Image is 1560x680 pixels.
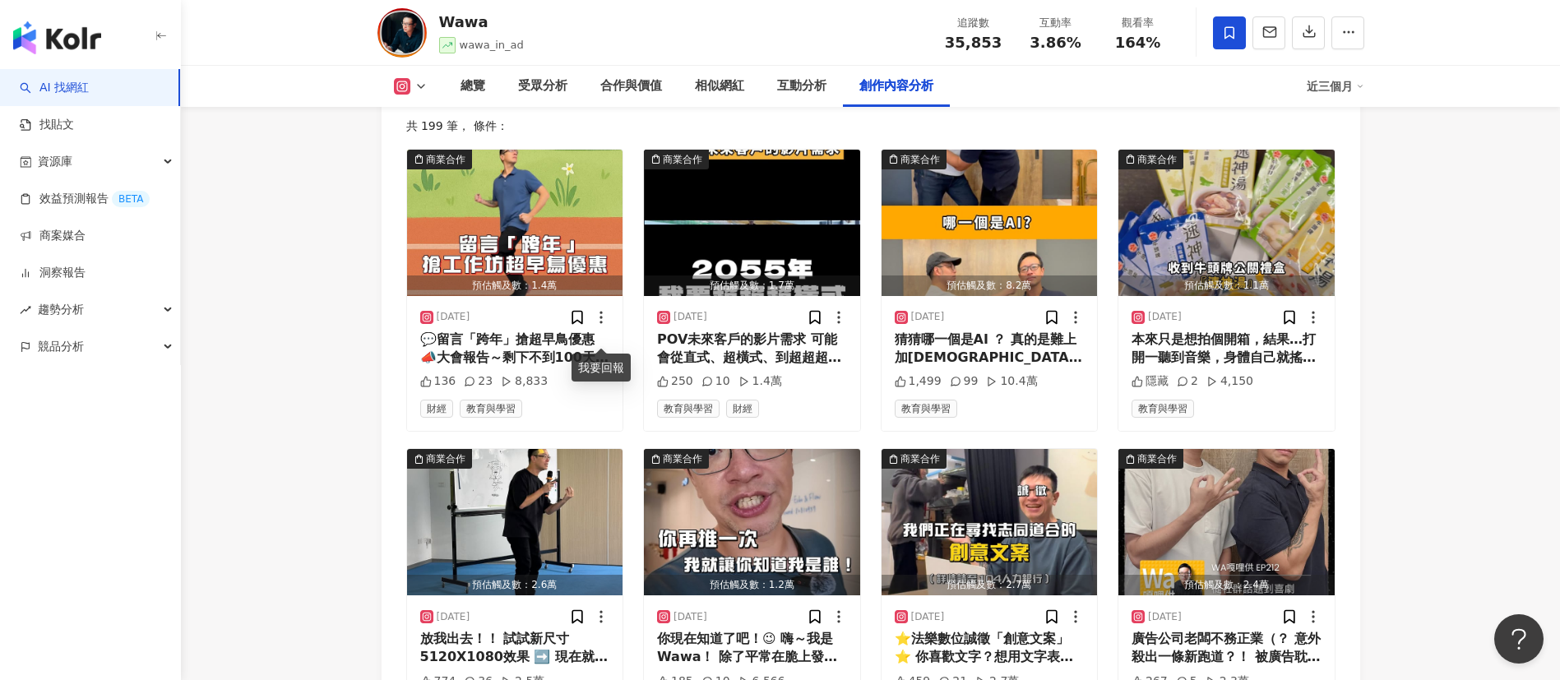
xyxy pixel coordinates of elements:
[1132,630,1322,667] div: 廣告公司老闆不務正業（？ 意外殺出一條新跑道？！ 被廣告耽誤的漫才組合＠fwb.[PERSON_NAME]還不追蹤起來🙌 本集邀請只要有人社群顧問執行長[PERSON_NAME] [PERSON...
[20,117,74,133] a: 找貼文
[1118,150,1335,296] button: 商業合作預估觸及數：1.1萬
[377,8,427,58] img: KOL Avatar
[20,228,86,244] a: 商案媒合
[1307,73,1364,99] div: 近三個月
[663,151,702,168] div: 商業合作
[695,76,744,96] div: 相似網紅
[657,373,693,390] div: 250
[663,451,702,467] div: 商業合作
[777,76,826,96] div: 互動分析
[1118,575,1335,595] div: 預估觸及數：2.4萬
[518,76,567,96] div: 受眾分析
[38,328,84,365] span: 競品分析
[1118,449,1335,595] img: post-image
[572,354,631,382] div: 我要回報
[882,150,1098,296] img: post-image
[407,150,623,296] button: 商業合作預估觸及數：1.4萬
[420,400,453,418] span: 財經
[895,400,957,418] span: 教育與學習
[1137,151,1177,168] div: 商業合作
[644,575,860,595] div: 預估觸及數：1.2萬
[20,304,31,316] span: rise
[674,310,707,324] div: [DATE]
[1137,451,1177,467] div: 商業合作
[726,400,759,418] span: 財經
[942,15,1005,31] div: 追蹤數
[644,150,860,296] button: 商業合作預估觸及數：1.7萬
[1494,614,1544,664] iframe: Help Scout Beacon - Open
[420,373,456,390] div: 136
[1132,373,1169,390] div: 隱藏
[426,151,465,168] div: 商業合作
[644,449,860,595] button: 商業合作預估觸及數：1.2萬
[882,449,1098,595] button: 商業合作預估觸及數：2.7萬
[900,151,940,168] div: 商業合作
[460,400,522,418] span: 教育與學習
[882,575,1098,595] div: 預估觸及數：2.7萬
[38,291,84,328] span: 趨勢分析
[1148,310,1182,324] div: [DATE]
[738,373,782,390] div: 1.4萬
[644,150,860,296] img: post-image
[657,400,720,418] span: 教育與學習
[644,275,860,296] div: 預估觸及數：1.7萬
[1118,150,1335,296] img: post-image
[420,331,610,368] div: 💬留言「跨年」搶超早鳥優惠 📣大會報告～剩下不到100天就要邁入[DATE]了！ 12/31 倒數第三屆跨年工作坊 ► [DATE](三) 19:00 [DATE](四) 02:30 ► 台北H...
[986,373,1037,390] div: 10.4萬
[420,630,610,667] div: 放我出去！！ 試試新尺寸5120X1080效果 ➡️ 現在就點選@wawa_in_ad主頁連結🔗報名最新演講及工作坊 ➡️ 追蹤「廣告樂血研究院」獲得更多廣告知識！@wawa_in_ad #廣告...
[1118,449,1335,595] button: 商業合作預估觸及數：2.4萬
[1177,373,1198,390] div: 2
[439,12,524,32] div: Wawa
[644,449,860,595] img: post-image
[464,373,493,390] div: 23
[895,373,942,390] div: 1,499
[882,150,1098,296] button: 商業合作預估觸及數：8.2萬
[1132,400,1194,418] span: 教育與學習
[1115,35,1161,51] span: 164%
[900,451,940,467] div: 商業合作
[882,275,1098,296] div: 預估觸及數：8.2萬
[437,610,470,624] div: [DATE]
[38,143,72,180] span: 資源庫
[20,265,86,281] a: 洞察報告
[657,630,847,667] div: 你現在知道了吧！😉 嗨～我是Wawa！ 除了平常在脆上發發生活觀察， 在IG上經營廣告樂血研究院， 我還經營一家廣告公司叫做『法樂數位』 沒想到一轉眼法樂數位已經滿[DATE] 一間沒有集團撐腰...
[1025,15,1087,31] div: 互動率
[407,575,623,595] div: 預估觸及數：2.6萬
[600,76,662,96] div: 合作與價值
[407,150,623,296] img: post-image
[911,610,945,624] div: [DATE]
[950,373,979,390] div: 99
[407,449,623,595] img: post-image
[895,331,1085,368] div: 猜猜哪一個是AI ？ 真的是難上加[DEMOGRAPHIC_DATA]啊 ➡️ 現在就點選@wawa_in_ad主頁連結🔗報名最新演講及工作坊 ➡️ 追蹤「廣告樂血研究院」獲得更多廣告知識！@w...
[460,39,524,51] span: wawa_in_ad
[501,373,548,390] div: 8,833
[1148,610,1182,624] div: [DATE]
[13,21,101,54] img: logo
[1132,331,1322,368] div: 本來只是想拍個開箱，結果…打開一聽到音樂，身體自己就搖起來了！！ （特別感謝同事幫我跳一半） 提案發想到快沒力氣的時候⋯ 只想要一口熱湯，把自己從提案地獄拉回人間。 感謝牛頭牌 @bullhea...
[1206,373,1253,390] div: 4,150
[20,80,89,96] a: searchAI 找網紅
[1107,15,1169,31] div: 觀看率
[859,76,933,96] div: 創作內容分析
[1118,275,1335,296] div: 預估觸及數：1.1萬
[406,119,1335,132] div: 共 199 筆 ， 條件：
[437,310,470,324] div: [DATE]
[407,275,623,296] div: 預估觸及數：1.4萬
[945,34,1002,51] span: 35,853
[461,76,485,96] div: 總覽
[1030,35,1081,51] span: 3.86%
[657,331,847,368] div: POV未來客戶的影片需求 可能會從直式、超橫式、到超超超超超橫式 ➡️ 現在就點選@wawa_in_ad主頁連結🔗報名最新演講及工作坊 ➡️ 追蹤「廣告樂血研究院」獲得更多廣告知識！@wawa_...
[701,373,730,390] div: 10
[426,451,465,467] div: 商業合作
[407,449,623,595] button: 商業合作預估觸及數：2.6萬
[882,449,1098,595] img: post-image
[895,630,1085,667] div: ⭐️法樂數位誠徵「創意文案」⭐️ 你喜歡文字？想用文字表達你的世界？想用文字展現創意？ 想在社群上感受文字的好玩？歡迎來聊聊！ 工作內容 - 創意發想：社群操作、文案撰寫、數位行銷、提案撰寫、T...
[911,310,945,324] div: [DATE]
[20,191,150,207] a: 效益預測報告BETA
[674,610,707,624] div: [DATE]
